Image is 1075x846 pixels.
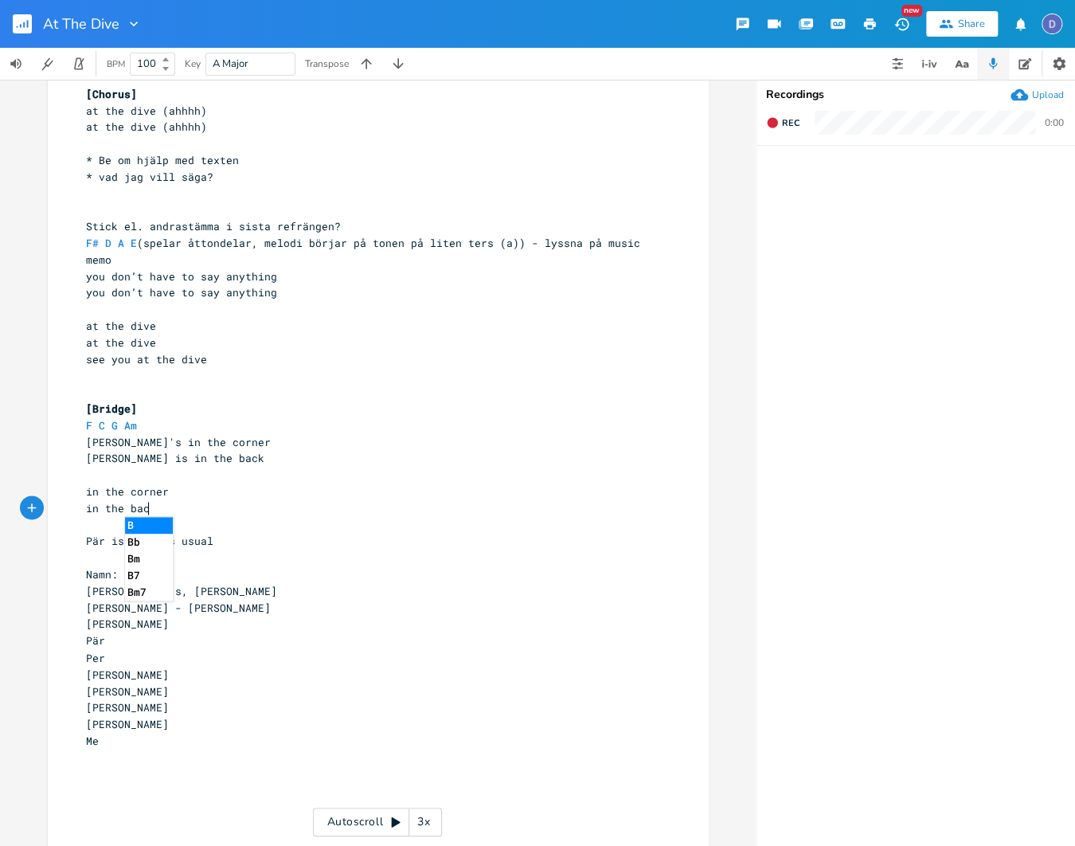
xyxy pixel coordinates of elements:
[86,269,277,284] span: you don’t have to say anything
[305,59,349,69] div: Transpose
[766,89,1065,100] div: Recordings
[1032,88,1064,101] div: Upload
[86,501,150,515] span: in the bac
[86,119,207,134] span: at the dive (ahhhh)
[86,236,647,267] span: (spelar åttondelar, melodi börjar på tonen på liten ters (a)) - lyssna på music memo
[86,219,341,233] span: Stick el. andrastämma i sista refrängen?
[86,601,271,615] span: [PERSON_NAME] - [PERSON_NAME]
[185,59,201,69] div: Key
[118,236,124,250] span: A
[86,236,99,250] span: F#
[1042,14,1062,34] img: Daniel Eriksson
[99,418,105,433] span: C
[1045,118,1064,127] div: 0:00
[86,153,239,167] span: * Be om hjälp med texten
[86,170,213,184] span: * vad jag vill säga?
[43,17,119,31] span: At The Dive
[86,534,213,548] span: Pär is late as usual
[86,451,264,465] span: [PERSON_NAME] is in the back
[86,335,156,350] span: at the dive
[125,584,173,601] li: Bm7
[958,17,985,31] div: Share
[213,57,248,71] span: A Major
[111,418,118,433] span: G
[86,683,169,698] span: [PERSON_NAME]
[86,104,207,118] span: at the dive (ahhhh)
[86,716,169,730] span: [PERSON_NAME]
[86,319,156,333] span: at the dive
[86,667,169,681] span: [PERSON_NAME]
[107,60,125,69] div: BPM
[125,550,173,567] li: Bm
[313,808,442,836] div: Autoscroll
[86,418,92,433] span: F
[125,567,173,584] li: B7
[1010,86,1064,104] button: Upload
[86,285,277,300] span: you don’t have to say anything
[86,699,169,714] span: [PERSON_NAME]
[105,236,111,250] span: D
[926,11,998,37] button: Share
[131,236,137,250] span: E
[86,87,137,101] span: [Chorus]
[409,808,438,836] div: 3x
[86,584,277,598] span: [PERSON_NAME]'s, [PERSON_NAME]
[901,5,922,17] div: New
[86,567,118,582] span: Namn:
[86,401,137,416] span: [Bridge]
[885,10,917,38] button: New
[86,633,105,648] span: Pär
[124,418,137,433] span: Am
[86,733,99,747] span: Me
[86,650,105,664] span: Per
[782,117,799,129] span: Rec
[125,534,173,550] li: Bb
[86,352,207,366] span: see you at the dive
[86,617,169,631] span: [PERSON_NAME]
[86,435,271,449] span: [PERSON_NAME]'s in the corner
[760,110,806,135] button: Rec
[86,484,169,499] span: in the corner
[125,517,173,534] li: B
